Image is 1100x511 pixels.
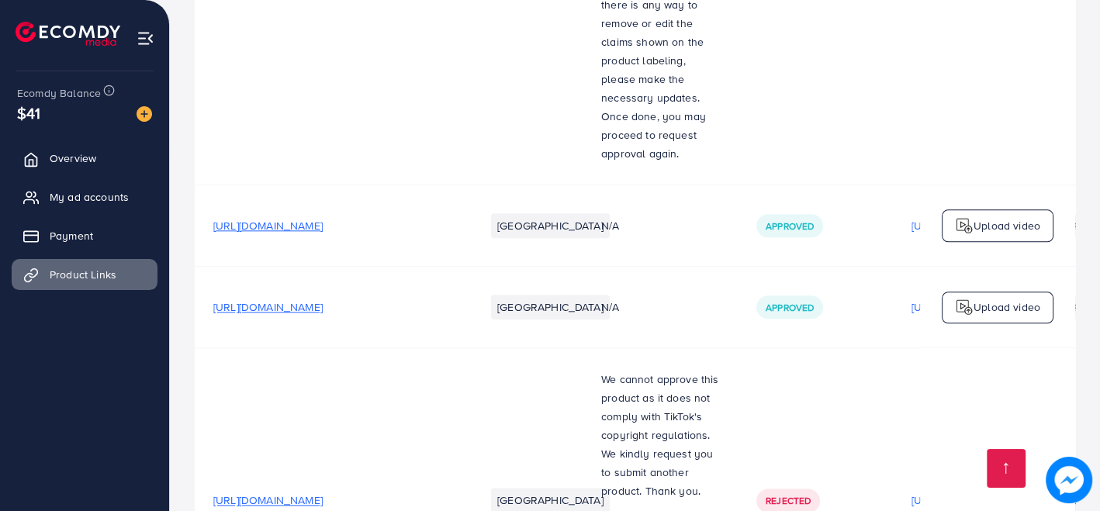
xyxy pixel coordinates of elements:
[213,299,323,315] span: [URL][DOMAIN_NAME]
[213,218,323,233] span: [URL][DOMAIN_NAME]
[14,98,44,128] span: $41
[601,299,619,315] span: N/A
[16,22,120,46] img: logo
[491,295,610,319] li: [GEOGRAPHIC_DATA]
[955,216,974,235] img: logo
[12,259,157,290] a: Product Links
[137,29,154,47] img: menu
[17,85,101,101] span: Ecomdy Balance
[50,267,116,282] span: Product Links
[911,298,1021,316] p: [URL][DOMAIN_NAME]
[911,491,1021,509] p: [URL][DOMAIN_NAME]
[766,494,811,507] span: Rejected
[601,218,619,233] span: N/A
[601,371,719,499] span: We cannot approve this product as it does not comply with TikTok's copyright regulations. We kind...
[974,216,1040,235] p: Upload video
[12,181,157,212] a: My ad accounts
[50,189,129,205] span: My ad accounts
[766,301,814,314] span: Approved
[50,150,96,166] span: Overview
[491,213,610,238] li: [GEOGRAPHIC_DATA]
[213,492,323,508] span: [URL][DOMAIN_NAME]
[955,298,974,316] img: logo
[766,219,814,233] span: Approved
[1049,460,1090,501] img: image
[12,220,157,251] a: Payment
[974,298,1040,316] p: Upload video
[12,143,157,174] a: Overview
[911,216,1021,235] p: [URL][DOMAIN_NAME]
[50,228,93,243] span: Payment
[137,106,152,122] img: image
